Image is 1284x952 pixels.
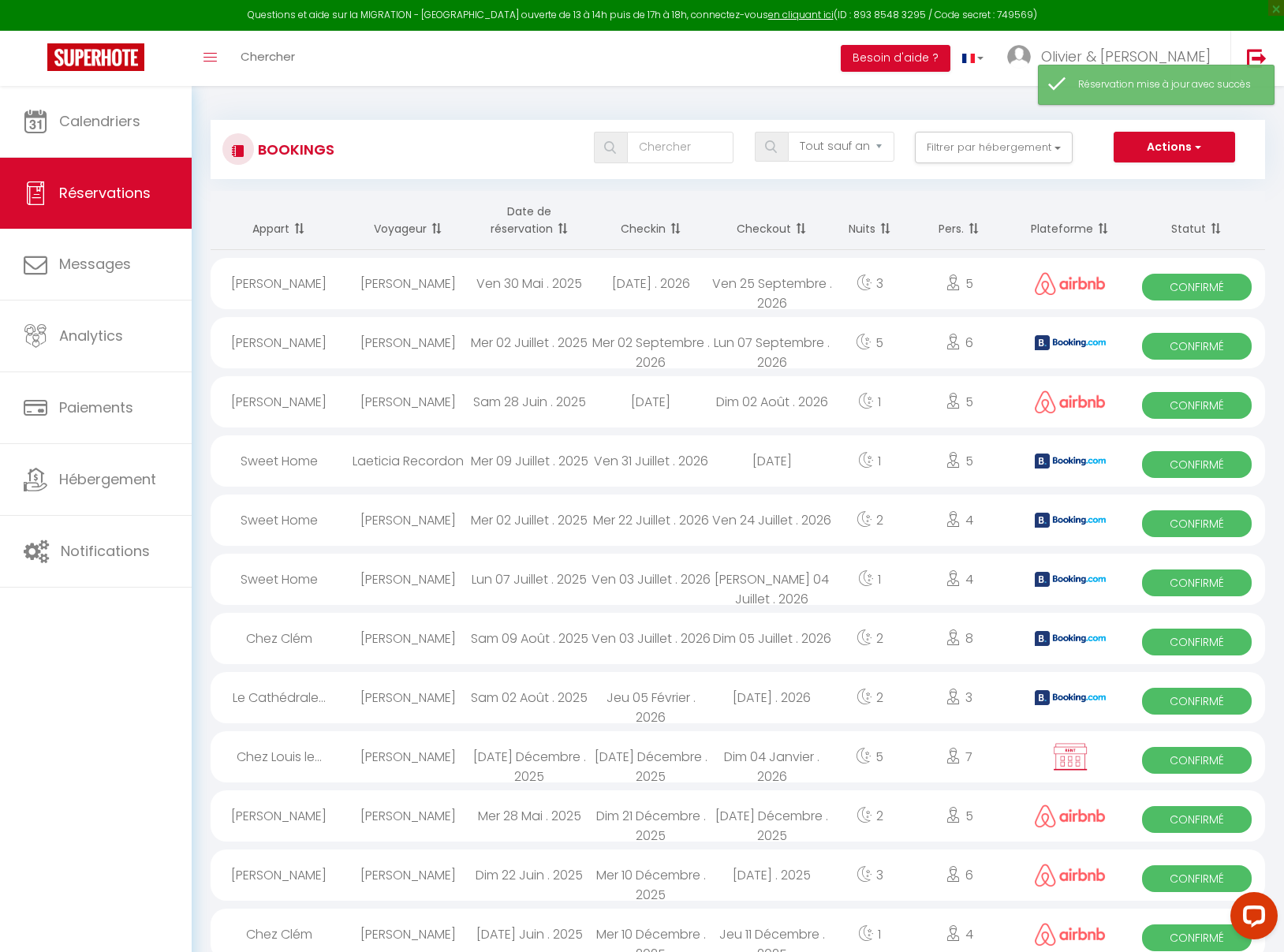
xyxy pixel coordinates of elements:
[1114,132,1235,163] button: Actions
[59,254,131,274] span: Messages
[59,326,123,345] span: Analytics
[59,111,140,131] span: Calendriers
[906,191,1012,250] th: Sort by people
[241,48,295,65] span: Chercher
[1247,48,1267,68] img: logout
[768,8,834,21] a: en cliquant ici
[833,191,907,250] th: Sort by nights
[1128,191,1265,250] th: Sort by status
[995,31,1230,86] a: ... Olivier & [PERSON_NAME]
[590,191,711,250] th: Sort by checkin
[211,191,348,250] th: Sort by rentals
[1007,45,1031,69] img: ...
[1012,191,1128,250] th: Sort by channel
[59,183,151,203] span: Réservations
[348,191,469,250] th: Sort by guest
[627,132,733,163] input: Chercher
[59,398,133,417] span: Paiements
[1078,77,1258,92] div: Réservation mise à jour avec succès
[47,43,144,71] img: Super Booking
[1218,886,1284,952] iframe: LiveChat chat widget
[229,31,307,86] a: Chercher
[1041,47,1211,66] span: Olivier & [PERSON_NAME]
[841,45,950,72] button: Besoin d'aide ?
[59,469,156,489] span: Hébergement
[711,191,833,250] th: Sort by checkout
[915,132,1073,163] button: Filtrer par hébergement
[254,132,334,167] h3: Bookings
[61,541,150,561] span: Notifications
[469,191,591,250] th: Sort by booking date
